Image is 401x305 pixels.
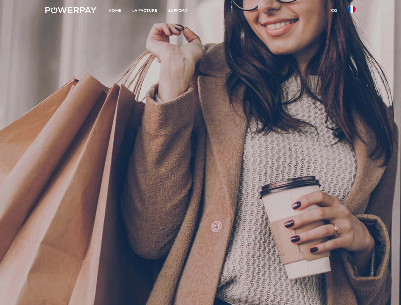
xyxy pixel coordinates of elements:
[103,5,127,16] a: Home
[326,5,343,16] a: CG
[45,7,97,13] img: logo-powerpay-white.svg
[348,5,356,13] img: fr
[127,5,163,16] a: LA FACTURE
[163,5,193,16] a: Support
